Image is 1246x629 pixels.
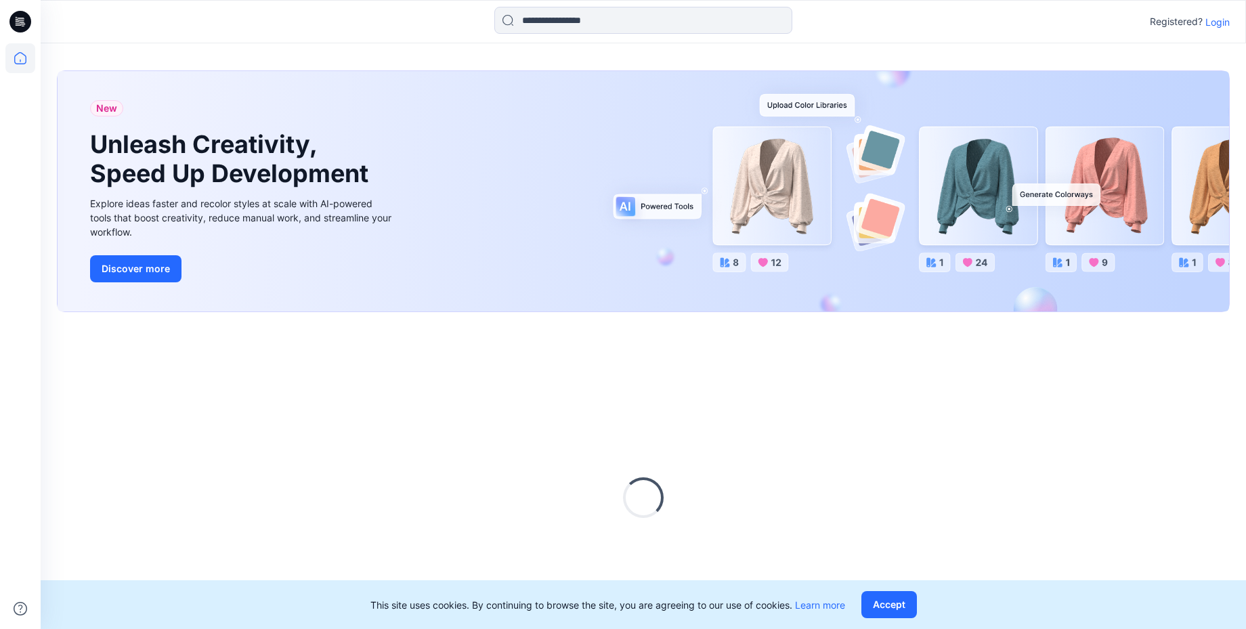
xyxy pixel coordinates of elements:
p: Registered? [1150,14,1203,30]
div: Explore ideas faster and recolor styles at scale with AI-powered tools that boost creativity, red... [90,196,395,239]
a: Discover more [90,255,395,282]
p: Login [1205,15,1230,29]
p: This site uses cookies. By continuing to browse the site, you are agreeing to our use of cookies. [370,598,845,612]
button: Discover more [90,255,181,282]
button: Accept [861,591,917,618]
span: New [96,100,117,116]
a: Learn more [795,599,845,611]
h1: Unleash Creativity, Speed Up Development [90,130,374,188]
